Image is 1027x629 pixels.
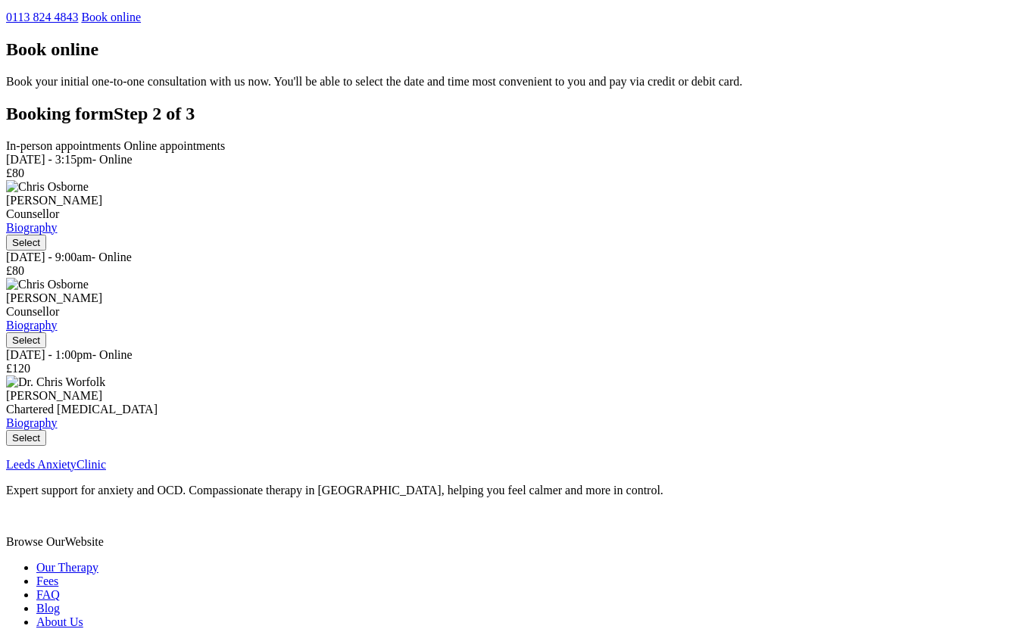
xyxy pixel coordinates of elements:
a: Biography [6,416,58,429]
a: FAQ [36,588,60,601]
h2: Booking form [6,104,1021,124]
div: [PERSON_NAME] Chartered [MEDICAL_DATA] [6,389,1021,430]
div: [DATE] - 9:00am [6,251,1021,264]
span: - Online [92,251,132,263]
div: [DATE] - 3:15pm [6,153,1021,167]
p: Expert support for anxiety and OCD. Compassionate therapy in [GEOGRAPHIC_DATA], helping you feel ... [6,484,1021,497]
button: Select Fri 17 Oct 9:00am online [6,332,46,348]
a: Our Therapy [36,561,98,574]
p: Website [6,535,1021,549]
a: Fees [36,575,58,587]
div: £80 [6,167,1021,180]
h1: Book online [6,39,1021,60]
button: Select Thu 16 Oct 3:15pm online [6,235,46,251]
span: Browse Our [6,535,65,548]
span: Online appointments [124,139,226,152]
a: Book online [81,11,141,23]
div: [DATE] - 1:00pm [6,348,1021,362]
div: [PERSON_NAME] Counsellor [6,194,1021,235]
a: Biography [6,221,58,234]
span: In-person appointments [6,139,121,152]
a: Blog [36,602,60,615]
span: Clinic [76,458,106,471]
img: Chris Osborne [6,180,89,194]
span: - Online [92,348,133,361]
span: - Online [92,153,133,166]
a: About Us [36,615,83,628]
p: Book your initial one-to-one consultation with us now. You'll be able to select the date and time... [6,75,1021,89]
a: Biography [6,319,58,332]
img: Dr. Chris Worfolk [6,375,105,389]
button: Select Mon 20 Oct 1:00pm online [6,430,46,446]
a: Leeds AnxietyClinic [6,458,106,471]
img: Chris Osborne [6,278,89,291]
a: 0113 824 4843 [6,11,78,23]
div: £120 [6,362,1021,375]
span: Step 2 of 3 [114,104,195,123]
div: £80 [6,264,1021,278]
div: [PERSON_NAME] Counsellor [6,291,1021,332]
